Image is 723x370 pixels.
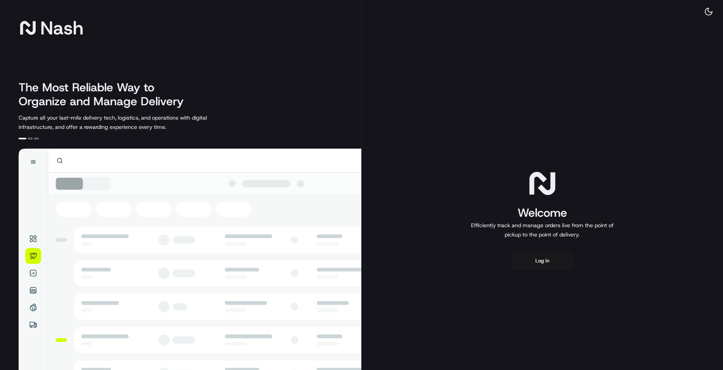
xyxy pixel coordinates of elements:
p: Efficiently track and manage orders live from the point of pickup to the point of delivery. [468,221,617,239]
p: Capture all your last-mile delivery tech, logistics, and operations with digital infrastructure, ... [19,113,242,132]
span: Nash [40,20,83,36]
h2: The Most Reliable Way to Organize and Manage Delivery [19,81,192,108]
h1: Welcome [468,205,617,221]
button: Log in [511,252,573,270]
